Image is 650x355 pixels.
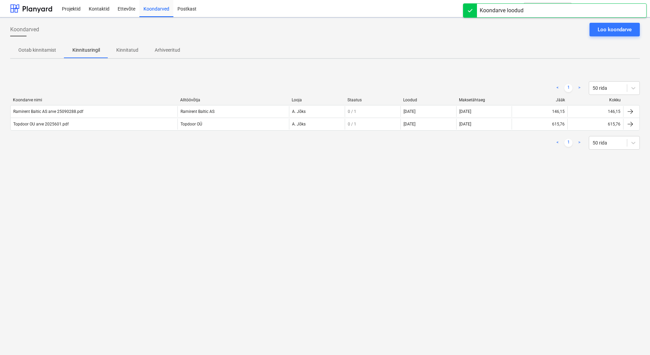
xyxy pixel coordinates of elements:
[608,122,620,126] div: 615,76
[456,119,512,130] div: [DATE]
[515,98,565,102] div: Jääk
[575,139,583,147] a: Next page
[564,84,572,92] a: Page 1 is your current page
[116,47,138,54] p: Kinnitatud
[616,322,650,355] iframe: Chat Widget
[177,119,289,130] div: Topdoor OÜ
[480,6,524,15] div: Koondarve loodud
[564,139,572,147] a: Page 1 is your current page
[552,109,565,114] div: 146,15
[404,109,415,114] div: [DATE]
[552,122,565,126] div: 615,76
[404,122,415,126] div: [DATE]
[575,84,583,92] a: Next page
[180,98,286,102] div: Alltöövõtja
[72,47,100,54] p: Kinnitusringil
[10,26,39,34] span: Koondarved
[13,98,175,102] div: Koondarve nimi
[13,122,69,126] div: Topdoor OU arve 2025601.pdf
[608,109,620,114] div: 146,15
[589,23,640,36] button: Loo koondarve
[459,98,509,102] div: Maksetähtaeg
[598,25,632,34] div: Loo koondarve
[292,98,342,102] div: Looja
[13,109,83,114] div: Ramirent Baltic AS arve 25090288.pdf
[403,98,454,102] div: Loodud
[348,109,356,114] span: 0 / 1
[18,47,56,54] p: Ootab kinnitamist
[570,98,621,102] div: Kokku
[289,119,345,130] div: A. Jõks
[553,139,562,147] a: Previous page
[347,98,398,102] div: Staatus
[553,84,562,92] a: Previous page
[456,106,512,117] div: [DATE]
[289,106,345,117] div: A. Jõks
[348,122,356,126] span: 0 / 1
[155,47,180,54] p: Arhiveeritud
[177,106,289,117] div: Ramirent Baltic AS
